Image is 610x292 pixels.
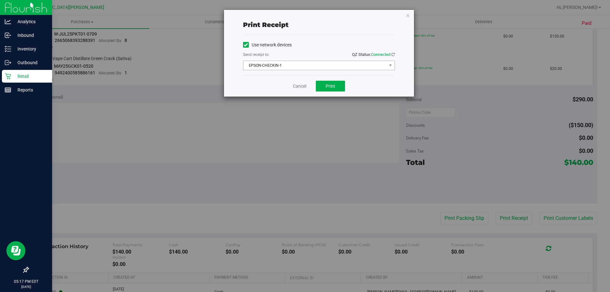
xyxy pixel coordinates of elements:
[11,31,49,39] p: Inbound
[243,42,292,48] label: Use network devices
[243,21,288,29] span: Print receipt
[3,284,49,289] p: [DATE]
[11,72,49,80] p: Retail
[386,61,394,70] span: select
[5,59,11,66] inline-svg: Outbound
[5,87,11,93] inline-svg: Reports
[5,46,11,52] inline-svg: Inventory
[326,84,335,89] span: Print
[11,59,49,66] p: Outbound
[11,45,49,53] p: Inventory
[6,241,25,260] iframe: Resource center
[11,18,49,25] p: Analytics
[371,52,390,57] span: Connected
[243,61,387,70] span: EPSON-CHECKIN-1
[5,18,11,25] inline-svg: Analytics
[3,279,49,284] p: 05:17 PM EDT
[316,81,345,92] button: Print
[5,73,11,79] inline-svg: Retail
[5,32,11,38] inline-svg: Inbound
[11,86,49,94] p: Reports
[293,83,306,90] a: Cancel
[352,52,395,57] span: QZ Status:
[243,52,269,58] label: Send receipt to:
